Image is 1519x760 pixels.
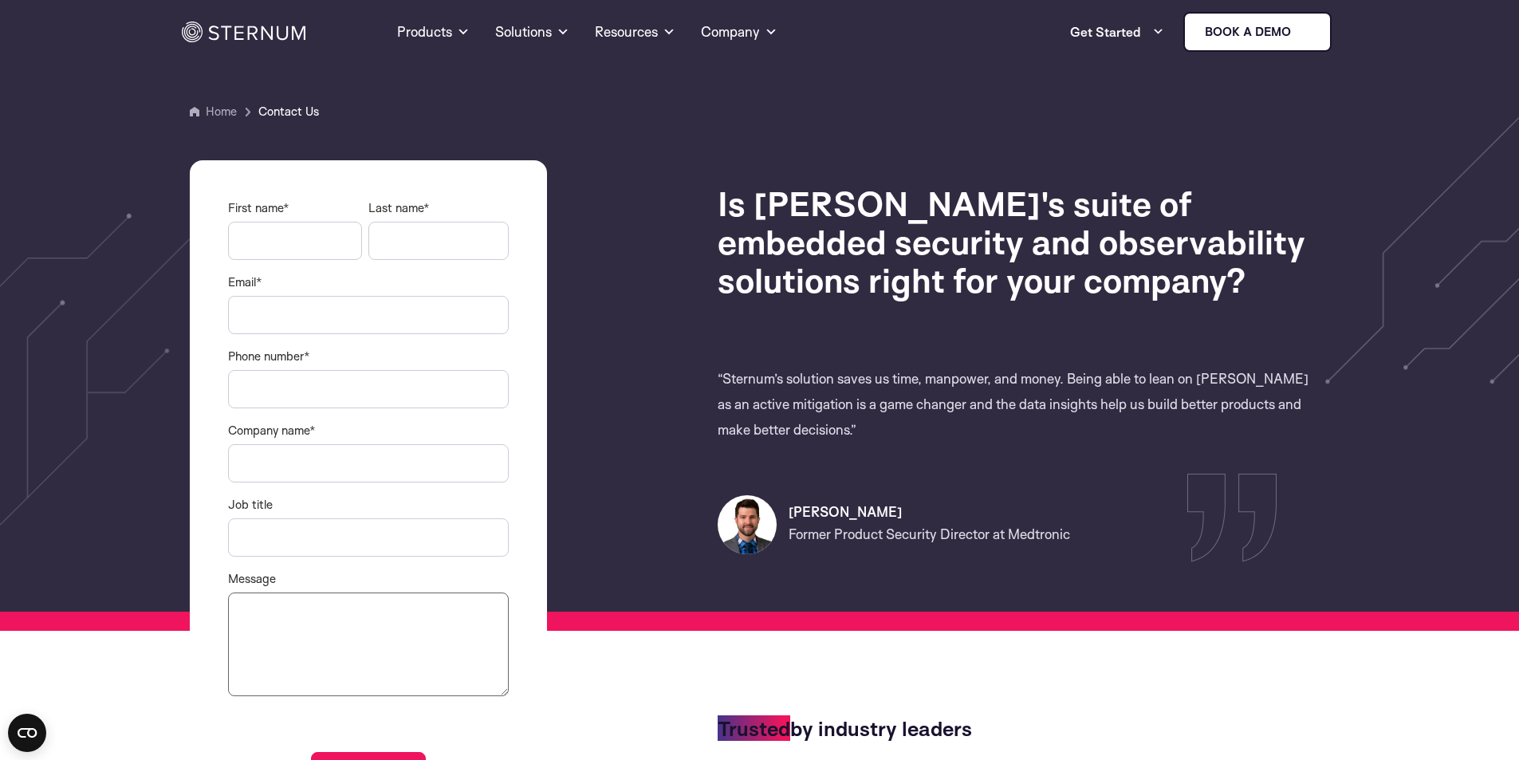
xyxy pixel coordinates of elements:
span: Job title [228,497,273,512]
p: “Sternum’s solution saves us time, manpower, and money. Being able to lean on [PERSON_NAME] as an... [718,366,1322,443]
p: Former Product Security Director at Medtronic [789,522,1322,547]
a: Get Started [1070,16,1164,48]
a: Book a demo [1183,12,1332,52]
button: Open CMP widget [8,714,46,752]
a: Solutions [495,3,569,61]
a: Home [206,104,237,119]
span: Last name [368,200,423,215]
h4: by industry leaders [718,719,1322,738]
span: First name [228,200,283,215]
span: Message [228,571,276,586]
span: Company name [228,423,309,438]
span: Phone number [228,348,304,364]
span: Contact Us [258,102,319,121]
span: Email [228,274,256,289]
a: Resources [595,3,675,61]
a: Products [397,3,470,61]
h3: [PERSON_NAME] [789,502,1322,522]
span: Trusted [718,715,790,741]
img: sternum iot [1297,26,1310,38]
a: Company [701,3,777,61]
h1: Is [PERSON_NAME]'s suite of embedded security and observability solutions right for your company? [718,184,1322,299]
